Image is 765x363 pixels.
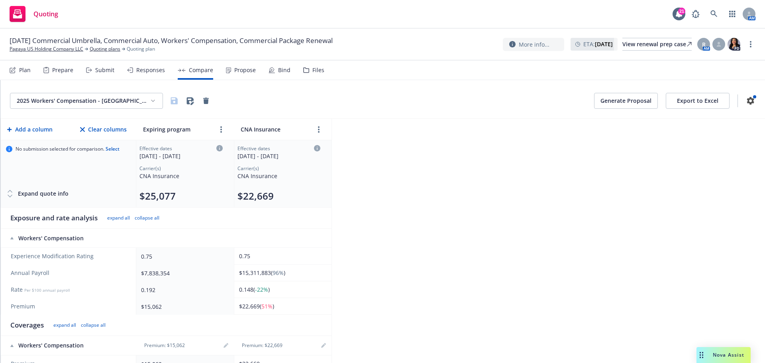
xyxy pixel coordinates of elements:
div: Click to edit column carrier quote details [237,145,320,160]
a: Pagaya US Holding Company LLC [10,45,83,53]
div: View renewal prep case [622,38,692,50]
div: Premium: $15,062 [139,342,190,349]
div: Submit [95,67,114,73]
a: Switch app [724,6,740,22]
div: Responses [136,67,165,73]
span: Nova Assist [713,351,744,358]
button: 2025 Workers' Compensation - [GEOGRAPHIC_DATA] [10,93,163,109]
button: More info... [503,38,564,51]
button: collapse all [81,322,106,328]
button: Generate Proposal [594,93,658,109]
strong: [DATE] [595,40,613,48]
div: $7,838,354 [141,269,226,277]
span: -22% [255,286,268,293]
button: Clear columns [78,122,128,137]
div: $15,062 [141,302,226,311]
span: $22,669 ( ) [239,302,274,310]
div: Coverages [10,320,44,330]
a: more [314,125,324,134]
img: photo [728,38,740,51]
a: Search [706,6,722,22]
span: No submission selected for comparison. [16,146,120,152]
div: Total premium (click to edit billing info) [139,190,223,202]
div: 21 [678,8,685,15]
div: Workers' Compensation [10,341,128,349]
a: Quoting plans [90,45,120,53]
div: Workers' Compensation [10,234,128,242]
div: Prepare [52,67,73,73]
button: $22,669 [237,190,274,202]
span: R [702,40,706,49]
div: CNA Insurance [237,172,320,180]
button: expand all [107,215,130,221]
div: [DATE] - [DATE] [237,152,320,160]
div: Exposure and rate analysis [10,213,98,223]
button: Add a column [6,122,54,137]
input: CNA Insurance [239,124,311,135]
div: [DATE] - [DATE] [139,152,223,160]
div: Premium: $22,669 [237,342,287,349]
a: more [216,125,226,134]
button: $25,077 [139,190,176,202]
span: Premium [11,302,128,310]
div: 0.192 [141,286,226,294]
button: Nova Assist [696,347,751,363]
button: expand all [53,322,76,328]
span: Annual Payroll [11,269,128,277]
a: editPencil [221,341,231,350]
div: Plan [19,67,31,73]
a: more [746,39,755,49]
div: Total premium (click to edit billing info) [237,190,320,202]
span: Rate [11,286,128,294]
div: Drag to move [696,347,706,363]
div: Effective dates [139,145,223,152]
span: Quoting [33,11,58,17]
a: Report a Bug [688,6,704,22]
div: 0.75 [141,252,226,261]
button: Expand quote info [6,186,69,202]
div: Files [312,67,324,73]
div: 2025 Workers' Compensation - [GEOGRAPHIC_DATA] [17,97,147,105]
div: Effective dates [237,145,320,152]
div: Bind [278,67,290,73]
div: Compare [189,67,213,73]
span: 51% [261,302,273,310]
span: 96% [273,269,284,277]
div: 0.75 [239,252,324,260]
span: Quoting plan [127,45,155,53]
div: Carrier(s) [139,165,223,172]
span: Experience Modification Rating [11,252,128,260]
span: More info... [519,40,549,49]
span: ETA : [583,40,613,48]
a: View renewal prep case [622,38,692,51]
span: Per $100 annual payroll [24,287,70,293]
a: editPencil [319,341,328,350]
button: Export to Excel [666,93,730,109]
div: Carrier(s) [237,165,320,172]
span: $15,311,883 ( ) [239,269,285,277]
span: 0.148 ( ) [239,286,270,293]
a: Quoting [6,3,61,25]
span: [DATE] Commercial Umbrella, Commercial Auto, Workers' Compensation, Commercial Package Renewal [10,36,333,45]
div: Propose [234,67,256,73]
button: collapse all [135,215,159,221]
div: CNA Insurance [139,172,223,180]
input: Expiring program [141,124,213,135]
